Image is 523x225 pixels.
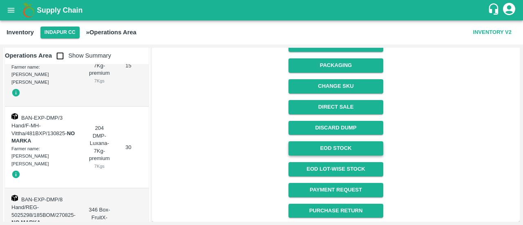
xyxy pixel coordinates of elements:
button: Packaging [288,58,383,73]
div: account of current user [502,2,516,19]
b: Inventory [7,29,34,36]
img: logo [20,2,37,18]
a: EOD Lot-wise Stock [288,162,383,176]
button: open drawer [2,1,20,20]
div: customer-support [487,3,502,18]
a: EOD Stock [288,141,383,156]
img: box [11,195,18,201]
button: Inventory V2 [470,25,515,40]
b: » Operations Area [86,29,136,36]
button: Discard Dump [288,121,383,135]
img: box [11,113,18,120]
span: BAN-EXP-DMP/8 Hand/REG-5025298/185BOM/270825 [11,196,74,218]
button: Direct Sale [288,100,383,114]
div: 307 Luxana- 7Kg- premium [89,47,110,85]
span: Show Summary [52,52,111,59]
div: Farmer name: [PERSON_NAME] [PERSON_NAME] [11,145,76,167]
button: Select DC [40,27,80,38]
div: 204 DMP-Luxana- 7Kg- premium [89,125,110,170]
td: 15 [117,25,140,107]
div: 7 Kgs [89,163,110,170]
div: 7 Kgs [89,77,110,85]
td: 30 [117,107,140,188]
button: Change SKU [288,79,383,94]
span: BAN-EXP-DMP/3 Hand/F-MH-Vittha/481BXP/130825 [11,115,65,136]
div: Farmer name: [PERSON_NAME] [PERSON_NAME] [11,63,76,86]
a: Payment Request [288,183,383,197]
button: Purchase Return [288,204,383,218]
a: Supply Chain [37,4,487,16]
b: Supply Chain [37,6,83,14]
b: Operations Area [5,52,52,59]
